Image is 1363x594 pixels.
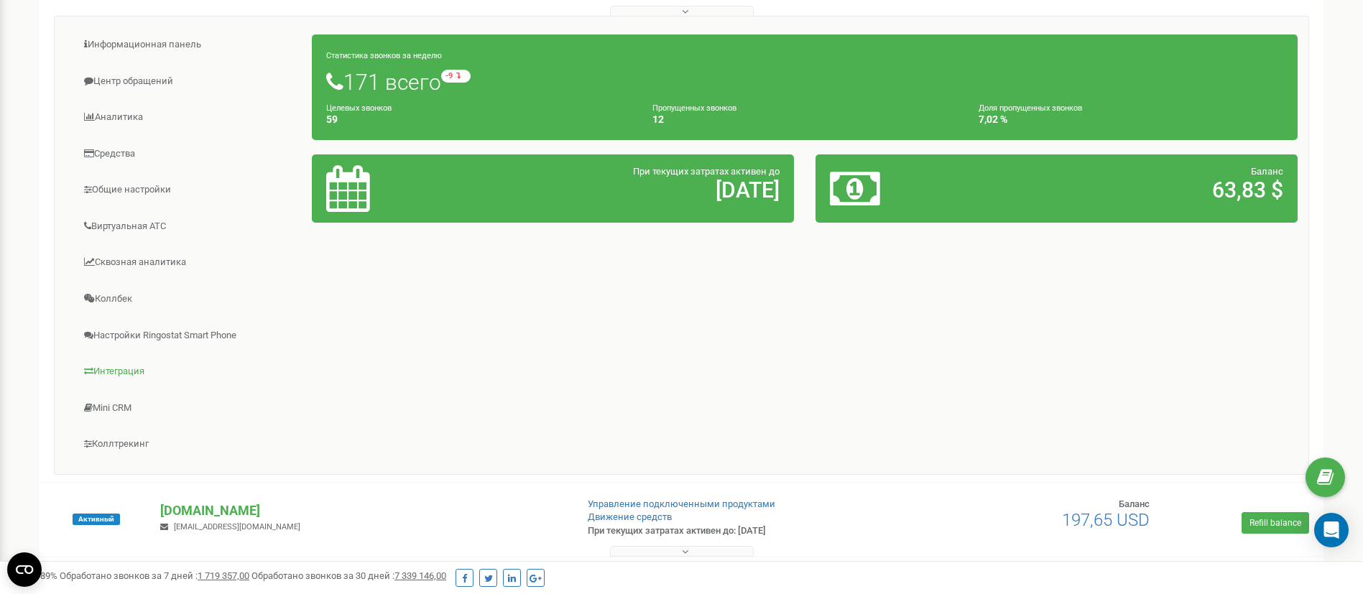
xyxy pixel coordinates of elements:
small: Пропущенных звонков [652,103,736,113]
h4: 59 [326,114,631,125]
a: Сквозная аналитика [65,245,313,280]
div: Open Intercom Messenger [1314,513,1349,547]
small: Доля пропущенных звонков [979,103,1082,113]
a: Центр обращений [65,64,313,99]
a: Настройки Ringostat Smart Phone [65,318,313,353]
a: Движение средств [588,511,672,522]
small: Статистика звонков за неделю [326,51,442,60]
a: Аналитика [65,100,313,135]
a: Коллбек [65,282,313,317]
small: Целевых звонков [326,103,392,113]
p: При текущих затратах активен до: [DATE] [588,524,885,538]
a: Интеграция [65,354,313,389]
span: Баланс [1119,498,1150,509]
h4: 7,02 % [979,114,1283,125]
h1: 171 всего [326,70,1283,94]
button: Open CMP widget [7,552,42,587]
a: Mini CRM [65,391,313,426]
h2: [DATE] [484,178,780,202]
span: Обработано звонков за 7 дней : [60,570,249,581]
span: Активный [73,514,120,525]
a: Общие настройки [65,172,313,208]
small: -9 [441,70,471,83]
span: [EMAIL_ADDRESS][DOMAIN_NAME] [174,522,300,532]
span: Баланс [1251,166,1283,177]
a: Коллтрекинг [65,427,313,462]
a: Управление подключенными продуктами [588,498,775,509]
a: Refill balance [1242,512,1309,534]
h4: 12 [652,114,957,125]
a: Средства [65,136,313,172]
a: Информационная панель [65,27,313,62]
span: 197,65 USD [1062,510,1150,530]
p: [DOMAIN_NAME] [160,501,564,520]
u: 1 719 357,00 [198,570,249,581]
u: 7 339 146,00 [394,570,446,581]
a: Виртуальная АТС [65,209,313,244]
span: При текущих затратах активен до [633,166,780,177]
span: Обработано звонков за 30 дней : [251,570,446,581]
h2: 63,83 $ [988,178,1283,202]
